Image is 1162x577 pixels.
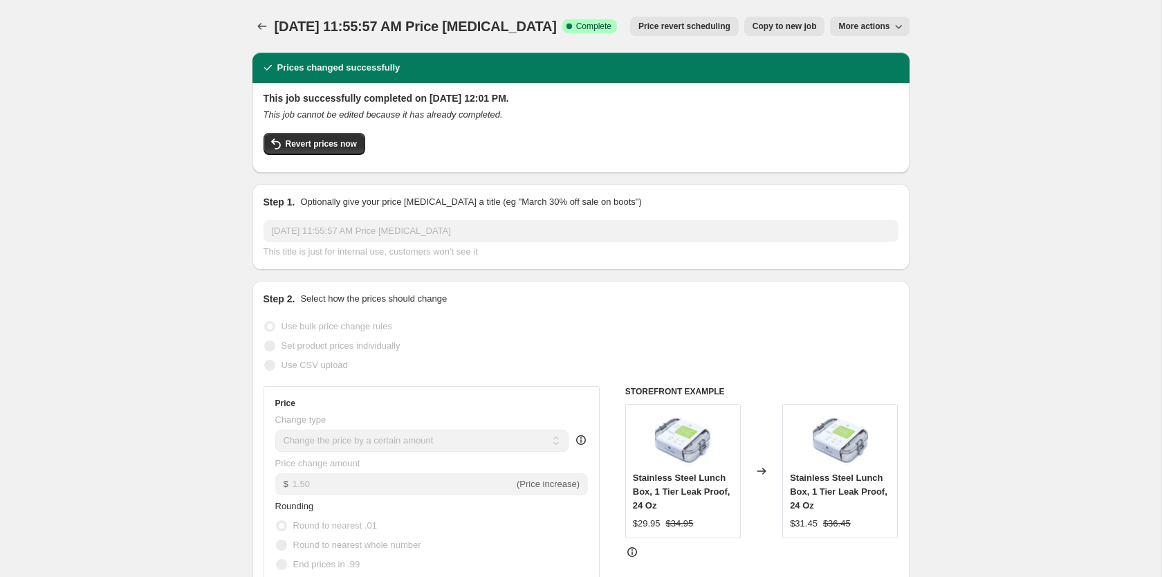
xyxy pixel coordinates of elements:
[655,412,710,467] img: IMG_8707_copy222_80x.jpg
[790,473,887,511] span: Stainless Steel Lunch Box, 1 Tier Leak Proof, 24 Oz
[293,520,377,531] span: Round to nearest .01
[293,540,421,550] span: Round to nearest whole number
[574,433,588,447] div: help
[753,21,817,32] span: Copy to new job
[666,517,694,531] strike: $34.95
[300,195,641,209] p: Optionally give your price [MEDICAL_DATA] a title (eg "March 30% off sale on boots")
[286,138,357,149] span: Revert prices now
[838,21,889,32] span: More actions
[633,517,661,531] div: $29.95
[275,458,360,468] span: Price change amount
[275,501,314,511] span: Rounding
[277,61,400,75] h2: Prices changed successfully
[823,517,851,531] strike: $36.45
[264,292,295,306] h2: Step 2.
[252,17,272,36] button: Price change jobs
[264,220,898,242] input: 30% off holiday sale
[282,340,400,351] span: Set product prices individually
[275,19,557,34] span: [DATE] 11:55:57 AM Price [MEDICAL_DATA]
[830,17,909,36] button: More actions
[638,21,730,32] span: Price revert scheduling
[813,412,868,467] img: IMG_8707_copy222_80x.jpg
[275,414,326,425] span: Change type
[282,321,392,331] span: Use bulk price change rules
[517,479,580,489] span: (Price increase)
[744,17,825,36] button: Copy to new job
[630,17,739,36] button: Price revert scheduling
[275,398,295,409] h3: Price
[264,109,503,120] i: This job cannot be edited because it has already completed.
[282,360,348,370] span: Use CSV upload
[300,292,447,306] p: Select how the prices should change
[264,246,478,257] span: This title is just for internal use, customers won't see it
[293,559,360,569] span: End prices in .99
[633,473,730,511] span: Stainless Steel Lunch Box, 1 Tier Leak Proof, 24 Oz
[293,473,514,495] input: -10.00
[790,517,818,531] div: $31.45
[284,479,288,489] span: $
[576,21,611,32] span: Complete
[625,386,898,397] h6: STOREFRONT EXAMPLE
[264,195,295,209] h2: Step 1.
[264,133,365,155] button: Revert prices now
[264,91,898,105] h2: This job successfully completed on [DATE] 12:01 PM.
